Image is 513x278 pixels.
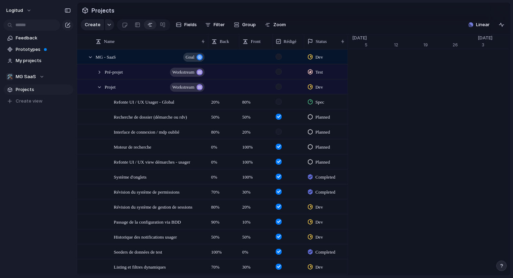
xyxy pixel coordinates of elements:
span: Spec [315,99,324,106]
span: Historique des notifications usager [114,233,177,241]
span: 30% [239,260,272,271]
span: 20% [208,95,239,106]
span: Dev [315,84,323,91]
span: Dev [315,234,323,241]
span: workstream [172,67,194,77]
span: Create view [16,98,43,105]
span: Planned [315,159,330,166]
a: Projects [3,84,73,95]
span: [DATE] [474,35,497,42]
span: Dev [315,264,323,271]
div: 19 [423,42,453,48]
span: Filter [214,21,225,28]
span: 100% [208,245,239,256]
span: [DATE] [348,35,371,42]
span: Recherche de dossier (démarche ou rdv) [114,113,187,121]
span: 10% [239,215,272,226]
span: 100% [239,170,272,181]
span: Listing et filtres dynamiques [114,263,166,271]
span: goal [186,52,194,62]
span: 80% [208,200,239,211]
button: Create view [3,96,73,106]
span: Projects [90,4,116,17]
span: Révision du système de permissions [114,188,180,196]
button: Create [81,19,104,30]
span: 0% [208,155,239,166]
span: 50% [239,230,272,241]
div: 🛠️ [6,73,13,80]
span: Projects [16,86,71,93]
button: workstream [170,83,205,92]
span: Interface de connexion / mdp oublié [114,128,179,136]
div: 3 [482,42,511,48]
span: Pré-projet [105,68,123,76]
span: 20% [239,125,272,136]
span: Create [85,21,101,28]
span: 100% [239,155,272,166]
span: MG - SaaS [96,53,116,61]
span: Completed [315,249,335,256]
button: 🛠️MG SaaS [3,72,73,82]
span: Linear [476,21,490,28]
span: 100% [239,140,272,151]
span: 30% [239,185,272,196]
span: Planned [315,129,330,136]
span: Révision du système de gestion de sessions [114,203,192,211]
span: Passage de la configuration via BDD [114,218,181,226]
button: Zoom [262,19,289,30]
span: 70% [208,185,239,196]
span: 80% [208,125,239,136]
span: Dev [315,54,323,61]
span: Projet [105,83,116,91]
span: Completed [315,189,335,196]
span: Seeders de données de test [114,248,162,256]
span: Test [315,69,323,76]
span: 50% [208,230,239,241]
span: Feedback [16,35,71,42]
span: Dev [315,219,323,226]
span: Fields [184,21,197,28]
span: 0% [208,140,239,151]
a: My projects [3,55,73,66]
span: Group [242,21,256,28]
span: Système d'onglets [114,173,147,181]
button: Fields [173,19,200,30]
a: Feedback [3,33,73,43]
span: Refonte UI / UX Usager - Global [114,98,174,106]
span: My projects [16,57,71,64]
span: 20% [239,200,272,211]
a: Prototypes [3,44,73,55]
span: Moteur de recherche [114,143,151,151]
span: Zoom [273,21,286,28]
span: Completed [315,174,335,181]
button: Group [230,19,259,30]
span: MG SaaS [16,73,36,80]
button: Linear [466,20,492,30]
span: 50% [208,110,239,121]
button: goal [183,53,205,62]
div: 26 [453,42,474,48]
span: workstream [172,82,194,92]
span: Prototypes [16,46,71,53]
button: Filter [202,19,228,30]
button: logitud [3,5,35,16]
span: Planned [315,144,330,151]
span: 50% [239,110,272,121]
span: 90% [208,215,239,226]
span: 80% [239,95,272,106]
span: Refonte UI / UX view démarches - usager [114,158,190,166]
div: 5 [365,42,394,48]
div: 12 [394,42,423,48]
span: logitud [6,7,23,14]
span: 0% [239,245,272,256]
span: Planned [315,114,330,121]
span: Dev [315,204,323,211]
span: 0% [208,170,239,181]
button: workstream [170,68,205,77]
span: 70% [208,260,239,271]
